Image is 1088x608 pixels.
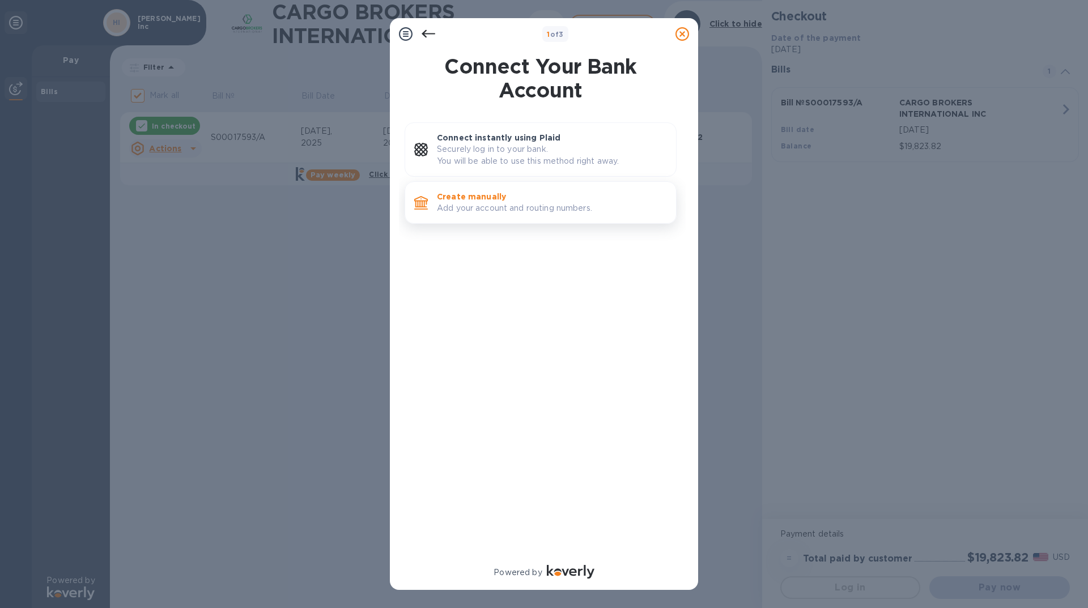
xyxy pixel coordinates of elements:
[547,565,594,579] img: Logo
[494,567,542,579] p: Powered by
[437,202,667,214] p: Add your account and routing numbers.
[547,30,550,39] span: 1
[437,132,667,143] p: Connect instantly using Plaid
[400,54,681,102] h1: Connect Your Bank Account
[547,30,564,39] b: of 3
[437,191,667,202] p: Create manually
[437,143,667,167] p: Securely log in to your bank. You will be able to use this method right away.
